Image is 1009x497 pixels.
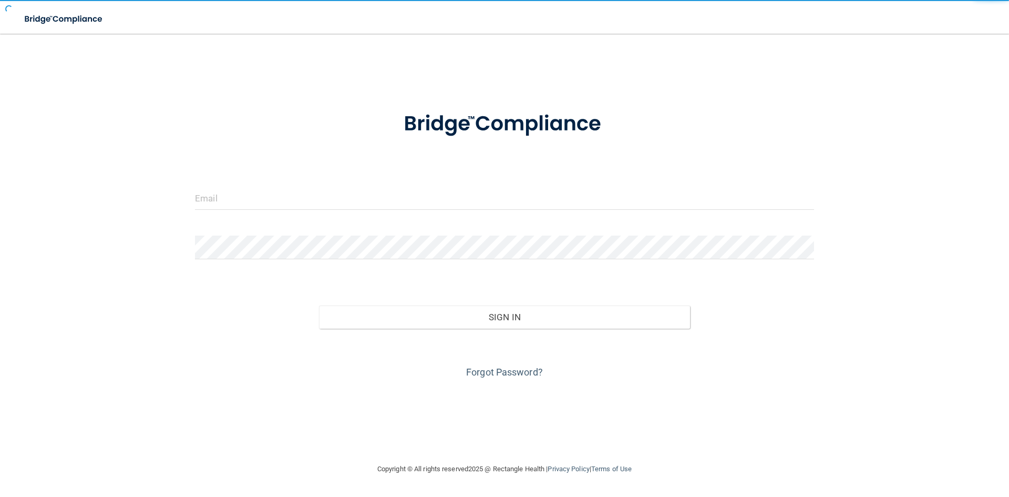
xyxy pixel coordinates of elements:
a: Terms of Use [591,465,632,473]
input: Email [195,186,814,210]
img: bridge_compliance_login_screen.278c3ca4.svg [16,8,112,30]
a: Forgot Password? [466,367,543,378]
div: Copyright © All rights reserved 2025 @ Rectangle Health | | [313,452,696,486]
img: bridge_compliance_login_screen.278c3ca4.svg [382,97,627,151]
a: Privacy Policy [548,465,589,473]
button: Sign In [319,306,691,329]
